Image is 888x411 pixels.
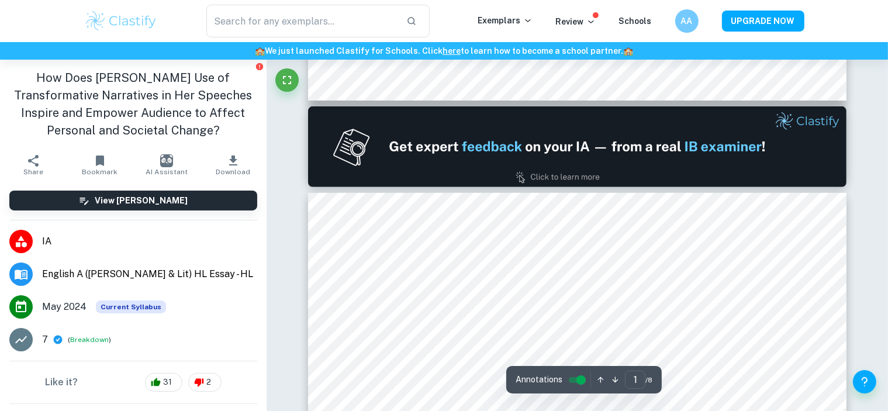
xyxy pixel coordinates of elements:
[9,69,257,139] h1: How Does [PERSON_NAME] Use of Transformative Narratives in Her Speeches Inspire and Empower Audie...
[133,148,200,181] button: AI Assistant
[556,15,596,28] p: Review
[42,267,257,281] span: English A ([PERSON_NAME] & Lit) HL Essay - HL
[206,5,398,37] input: Search for any exemplars...
[42,333,48,347] p: 7
[42,234,257,248] span: IA
[70,334,109,345] button: Breakdown
[157,377,179,388] span: 31
[680,15,693,27] h6: AA
[67,148,133,181] button: Bookmark
[68,334,111,346] span: ( )
[853,370,876,393] button: Help and Feedback
[619,16,652,26] a: Schools
[255,62,264,71] button: Report issue
[722,11,804,32] button: UPGRADE NOW
[95,194,188,207] h6: View [PERSON_NAME]
[275,68,299,92] button: Fullscreen
[623,46,633,56] span: 🏫
[146,168,188,176] span: AI Assistant
[160,154,173,167] img: AI Assistant
[96,301,166,313] span: Current Syllabus
[45,375,78,389] h6: Like it?
[188,373,222,392] div: 2
[82,168,118,176] span: Bookmark
[443,46,461,56] a: here
[645,375,652,385] span: / 8
[216,168,250,176] span: Download
[23,168,43,176] span: Share
[42,300,87,314] span: May 2024
[201,377,218,388] span: 2
[478,14,533,27] p: Exemplars
[2,44,886,57] h6: We just launched Clastify for Schools. Click to learn how to become a school partner.
[308,106,847,187] img: Ad
[200,148,267,181] button: Download
[255,46,265,56] span: 🏫
[145,373,182,392] div: 31
[9,191,257,210] button: View [PERSON_NAME]
[516,374,562,386] span: Annotations
[84,9,158,33] img: Clastify logo
[675,9,699,33] button: AA
[96,301,166,313] div: This exemplar is based on the current syllabus. Feel free to refer to it for inspiration/ideas wh...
